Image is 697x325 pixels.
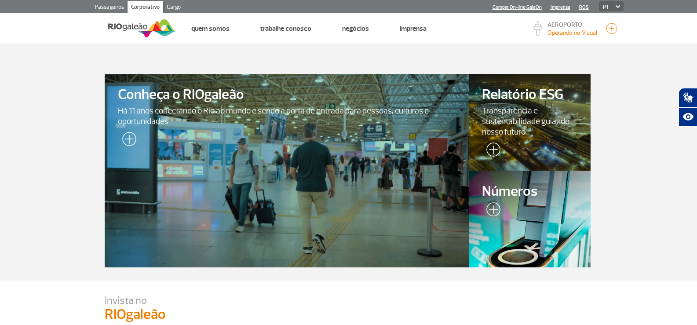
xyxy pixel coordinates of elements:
[551,4,570,10] a: Imprensa
[679,88,697,127] div: Plugin de acessibilidade da Hand Talk.
[493,4,542,10] a: Compra On-line GaleOn
[547,28,597,37] p: Visibilidade de 10000m
[118,132,136,150] img: leia-mais
[118,87,456,102] span: Conheça o RIOgaleão
[547,22,597,28] p: AEROPORTO
[260,24,311,33] a: Trabalhe Conosco
[482,142,500,160] img: leia-mais
[469,171,590,267] a: Números
[579,4,589,10] a: RQS
[91,1,128,15] a: Passageiros
[679,88,697,107] button: Abrir tradutor de língua de sinais.
[482,184,577,199] span: Números
[342,24,369,33] a: Negócios
[105,74,469,267] a: Conheça o RIOgaleãoHá 11 anos conectando o Rio ao mundo e sendo a porta de entrada para pessoas, ...
[118,106,456,127] span: Há 11 anos conectando o Rio ao mundo e sendo a porta de entrada para pessoas, culturas e oportuni...
[679,107,697,127] button: Abrir recursos assistivos.
[128,1,163,15] a: Corporativo
[482,106,577,137] span: Transparência e sustentabilidade guiando nosso futuro
[163,1,184,15] a: Cargo
[191,24,230,33] a: Quem Somos
[469,74,590,171] a: Relatório ESGTransparência e sustentabilidade guiando nosso futuro
[105,307,593,322] p: RIOgaleão
[105,294,593,307] p: Invista no
[400,24,427,33] a: Imprensa
[482,87,577,102] span: Relatório ESG
[482,202,500,220] img: leia-mais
